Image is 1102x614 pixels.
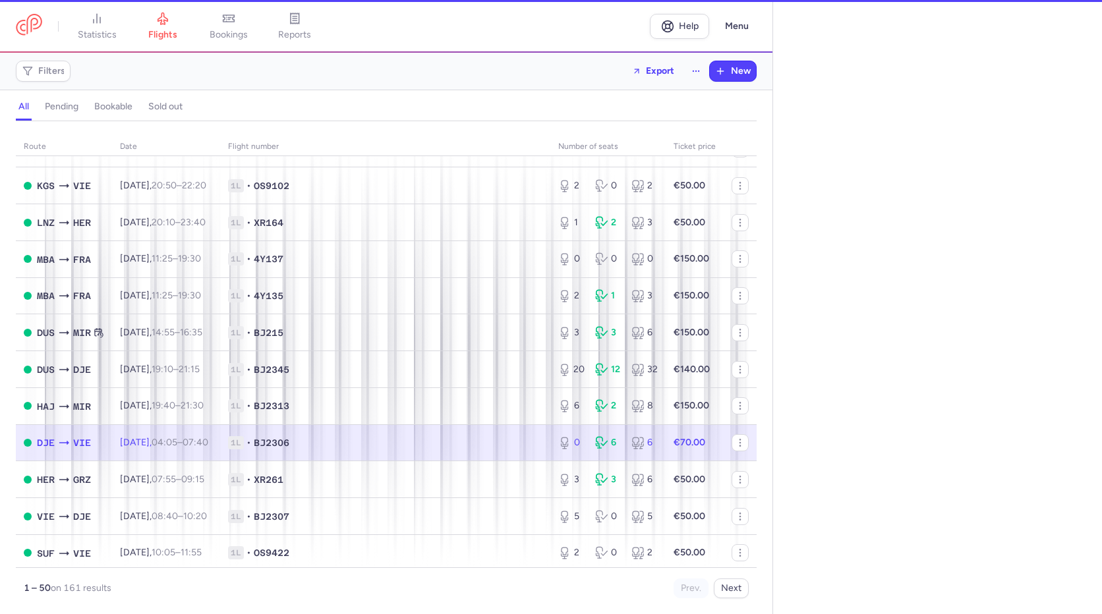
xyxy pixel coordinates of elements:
span: – [152,217,206,228]
div: 0 [558,252,585,265]
div: 0 [631,252,658,265]
span: – [152,511,207,522]
time: 08:40 [152,511,178,522]
h4: sold out [148,101,183,113]
time: 16:35 [180,327,202,338]
a: statistics [64,12,130,41]
time: 19:30 [178,253,201,264]
span: – [152,327,202,338]
span: KGS [37,179,55,193]
div: 8 [631,399,658,412]
span: DUS [37,362,55,377]
strong: €70.00 [674,437,705,448]
h4: pending [45,101,78,113]
span: 1L [228,179,244,192]
div: 0 [595,179,622,192]
strong: 1 – 50 [24,582,51,594]
div: 6 [631,473,658,486]
button: Next [714,578,749,598]
div: 2 [558,289,585,302]
button: New [710,61,756,81]
span: • [246,473,251,486]
th: number of seats [550,137,666,157]
button: Menu [717,14,757,39]
span: Export [646,66,674,76]
span: OS9102 [254,179,289,192]
div: 3 [558,326,585,339]
span: HER [73,215,91,230]
span: – [152,290,201,301]
span: statistics [78,29,117,41]
span: – [152,474,204,485]
strong: €50.00 [674,511,705,522]
span: • [246,289,251,302]
span: BJ2345 [254,363,289,376]
time: 22:20 [182,180,206,191]
div: 2 [558,179,585,192]
span: GRZ [73,472,91,487]
time: 11:55 [181,547,202,558]
time: 11:25 [152,290,173,301]
div: 6 [558,399,585,412]
time: 19:40 [152,400,175,411]
time: 14:55 [152,327,175,338]
span: • [246,326,251,339]
span: flights [148,29,177,41]
span: HER [37,472,55,487]
div: 12 [595,363,622,376]
span: – [152,547,202,558]
span: – [152,437,208,448]
time: 11:25 [152,253,173,264]
time: 21:15 [179,364,200,375]
div: 1 [595,289,622,302]
strong: €150.00 [674,290,709,301]
div: 3 [631,289,658,302]
span: FRA [73,289,91,303]
span: – [152,400,204,411]
span: BJ215 [254,326,283,339]
span: MBA [37,289,55,303]
strong: €150.00 [674,253,709,264]
span: DJE [73,362,91,377]
span: • [246,510,251,523]
span: SUF [37,546,55,561]
span: New [731,66,751,76]
span: 1L [228,216,244,229]
span: MIR [73,399,91,414]
h4: all [18,101,29,113]
span: 1L [228,399,244,412]
span: 1L [228,252,244,265]
span: DJE [37,435,55,450]
span: 4Y135 [254,289,283,302]
span: • [246,436,251,449]
span: Filters [38,66,65,76]
div: 5 [558,510,585,523]
div: 5 [631,510,658,523]
div: 3 [595,326,622,339]
span: 1L [228,363,244,376]
time: 20:50 [152,180,177,191]
a: CitizenPlane red outlined logo [16,14,42,38]
span: [DATE], [120,474,204,485]
div: 2 [631,546,658,559]
time: 10:05 [152,547,175,558]
div: 6 [631,326,658,339]
span: • [246,216,251,229]
button: Prev. [674,578,709,598]
span: OS9422 [254,546,289,559]
span: DJE [73,509,91,524]
span: BJ2313 [254,399,289,412]
div: 6 [631,436,658,449]
span: reports [278,29,311,41]
strong: €150.00 [674,400,709,411]
strong: €50.00 [674,474,705,485]
th: date [112,137,220,157]
span: • [246,546,251,559]
span: 1L [228,546,244,559]
time: 21:30 [181,400,204,411]
strong: €50.00 [674,180,705,191]
span: [DATE], [120,511,207,522]
span: LNZ [37,215,55,230]
span: – [152,180,206,191]
span: on 161 results [51,582,111,594]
